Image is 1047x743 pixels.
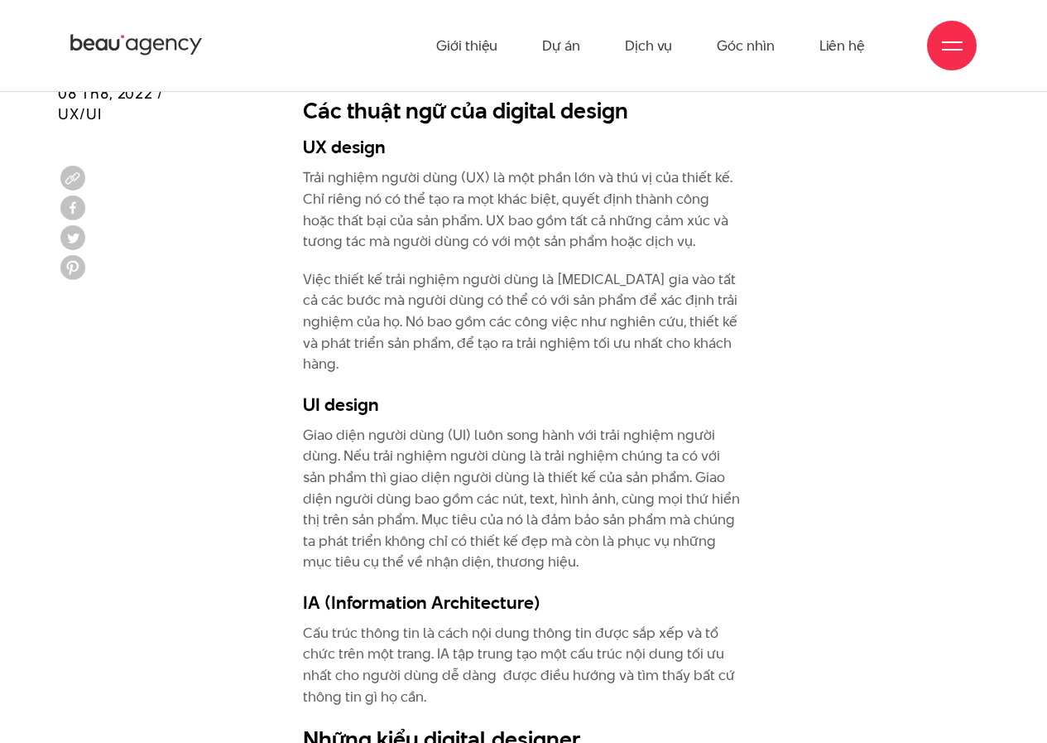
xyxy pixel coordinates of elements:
[303,590,744,615] h3: IA (Information Architecture)
[303,392,744,417] h3: UI design
[303,425,744,573] p: Giao diện người dùng (UI) luôn song hành với trải nghiệm người dùng. Nếu trải nghiệm người dùng l...
[303,269,744,375] p: Việc thiết kế trải nghiệm người dùng là [MEDICAL_DATA] gia vào tất cả các bước mà người dùng có t...
[303,95,744,127] h2: Các thuật ngữ của digital design
[303,167,744,252] p: Trải nghiệm người dùng (UX) là một phần lớn và thú vị của thiết kế. Chỉ riêng nó có thể tạo ra mọ...
[303,623,744,707] p: Cấu trúc thông tin là cách nội dung thông tin được sắp xếp và tổ chức trên một trang. IA tập trun...
[58,83,164,124] span: 08 Th8, 2022 / UX/UI
[303,134,744,159] h3: UX design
